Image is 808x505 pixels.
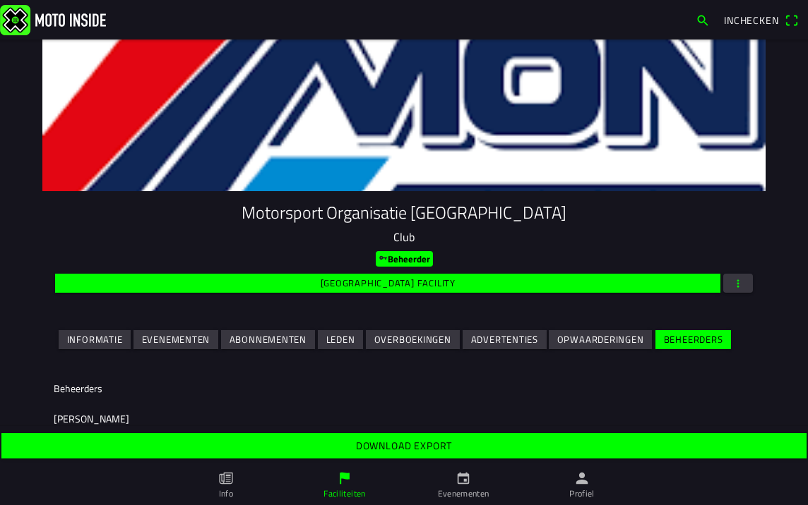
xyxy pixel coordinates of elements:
[655,330,731,349] ion-button: Beheerders
[463,330,547,349] ion-button: Advertenties
[574,470,590,486] ion-icon: person
[689,8,717,32] a: search
[55,274,720,293] ion-button: [GEOGRAPHIC_DATA] facility
[366,330,460,349] ion-button: Overboekingen
[376,251,433,267] ion-badge: Beheerder
[323,487,365,500] ion-label: Faciliteiten
[54,412,754,426] p: [PERSON_NAME]
[221,330,315,349] ion-button: Abonnementen
[219,487,233,500] ion-label: Info
[569,487,595,500] ion-label: Profiel
[549,330,652,349] ion-button: Opwaarderingen
[54,202,754,223] h1: Motorsport Organisatie [GEOGRAPHIC_DATA]
[59,330,131,349] ion-button: Informatie
[379,253,388,262] ion-icon: key
[717,8,805,32] a: Incheckenqr scanner
[456,470,471,486] ion-icon: calendar
[438,487,489,500] ion-label: Evenementen
[724,13,779,28] span: Inchecken
[133,330,218,349] ion-button: Evenementen
[337,470,352,486] ion-icon: flag
[318,330,363,349] ion-button: Leden
[1,433,807,458] ion-button: Download export
[54,381,102,396] ion-label: Beheerders
[218,470,234,486] ion-icon: paper
[54,229,754,245] p: Club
